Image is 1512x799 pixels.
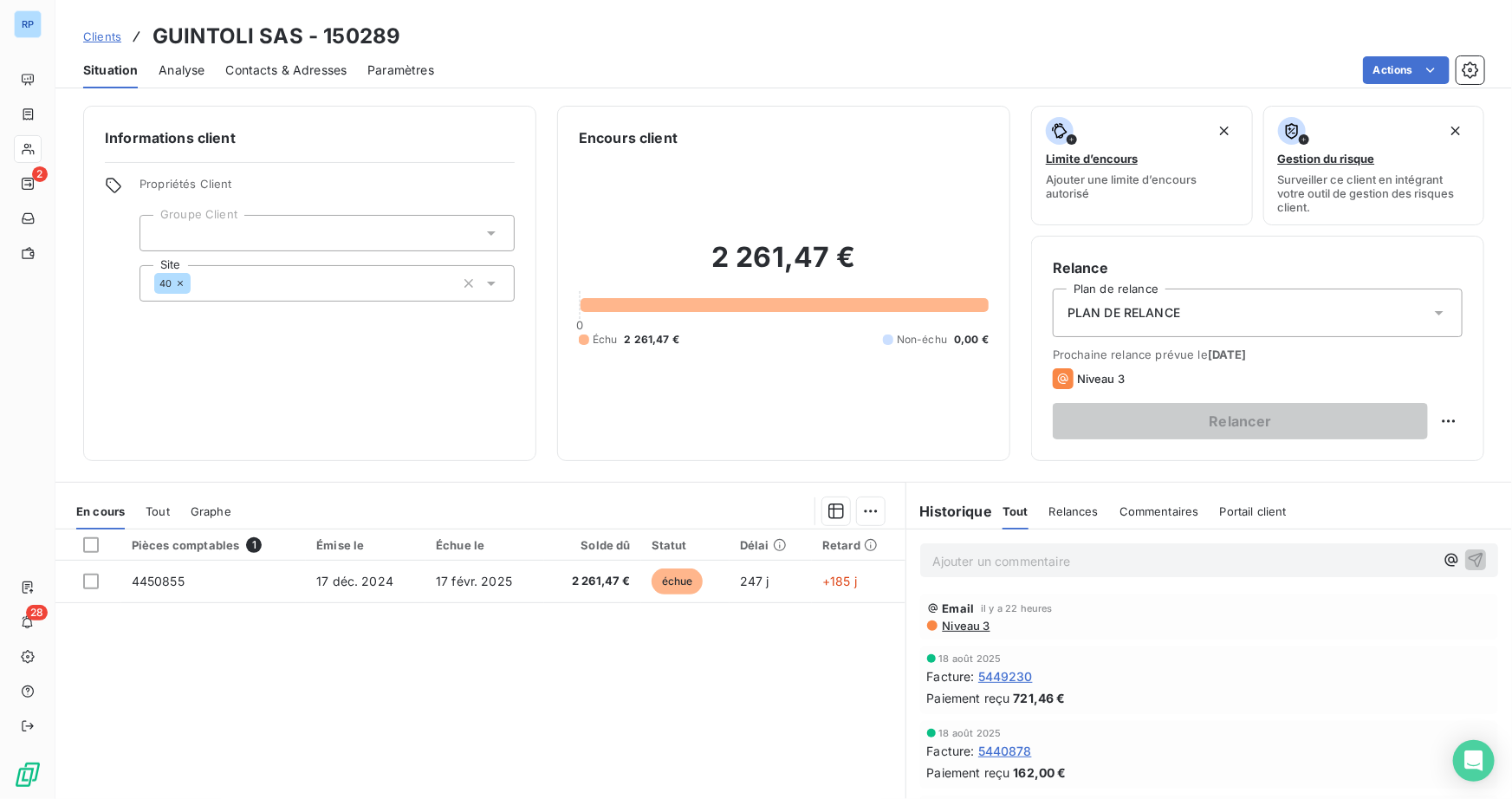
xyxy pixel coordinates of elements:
[1053,257,1463,278] h6: Relance
[927,689,1010,707] span: Paiement reçu
[1077,372,1125,386] span: Niveau 3
[555,538,631,552] div: Solde dû
[146,504,170,518] span: Tout
[906,501,993,522] h6: Historique
[1046,152,1138,166] span: Limite d’encours
[1053,348,1463,361] span: Prochaine relance prévue le
[927,763,1010,782] span: Paiement reçu
[14,10,42,38] div: RP
[1208,348,1247,361] span: [DATE]
[1014,763,1067,782] span: 162,00 €
[954,332,989,348] span: 0,00 €
[83,28,121,45] a: Clients
[939,728,1002,738] span: 18 août 2025
[159,278,172,289] span: 40
[1278,172,1470,214] span: Surveiller ce client en intégrant votre outil de gestion des risques client.
[1031,106,1253,225] button: Limite d’encoursAjouter une limite d’encours autorisé
[105,127,515,148] h6: Informations client
[740,538,801,552] div: Délai
[316,574,393,588] span: 17 déc. 2024
[1003,504,1029,518] span: Tout
[132,537,295,553] div: Pièces comptables
[822,538,895,552] div: Retard
[367,62,434,79] span: Paramètres
[1014,689,1066,707] span: 721,46 €
[152,21,400,52] h3: GUINTOLI SAS - 150289
[740,574,769,588] span: 247 j
[652,568,704,594] span: échue
[981,603,1052,614] span: il y a 22 heures
[555,573,631,590] span: 2 261,47 €
[191,276,204,291] input: Ajouter une valeur
[14,170,41,198] a: 2
[978,667,1033,685] span: 5449230
[154,225,168,241] input: Ajouter une valeur
[939,653,1002,664] span: 18 août 2025
[140,177,515,201] span: Propriétés Client
[83,62,138,79] span: Situation
[436,574,512,588] span: 17 févr. 2025
[1053,403,1428,439] button: Relancer
[159,62,204,79] span: Analyse
[593,332,618,348] span: Échu
[978,742,1032,760] span: 5440878
[652,538,719,552] div: Statut
[1278,152,1375,166] span: Gestion du risque
[927,667,975,685] span: Facture :
[32,166,48,182] span: 2
[191,504,231,518] span: Graphe
[1067,304,1180,322] span: PLAN DE RELANCE
[1119,504,1199,518] span: Commentaires
[1263,106,1485,225] button: Gestion du risqueSurveiller ce client en intégrant votre outil de gestion des risques client.
[579,127,678,148] h6: Encours client
[576,318,583,332] span: 0
[83,29,121,43] span: Clients
[943,601,975,615] span: Email
[132,574,185,588] span: 4450855
[927,742,975,760] span: Facture :
[225,62,347,79] span: Contacts & Adresses
[579,240,989,292] h2: 2 261,47 €
[14,761,42,789] img: Logo LeanPay
[76,504,125,518] span: En cours
[1363,56,1450,84] button: Actions
[1049,504,1099,518] span: Relances
[436,538,534,552] div: Échue le
[316,538,415,552] div: Émise le
[625,332,680,348] span: 2 261,47 €
[1046,172,1238,200] span: Ajouter une limite d’encours autorisé
[897,332,947,348] span: Non-échu
[26,605,48,620] span: 28
[941,619,990,633] span: Niveau 3
[246,537,262,553] span: 1
[1453,740,1495,782] div: Open Intercom Messenger
[1220,504,1287,518] span: Portail client
[822,574,857,588] span: +185 j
